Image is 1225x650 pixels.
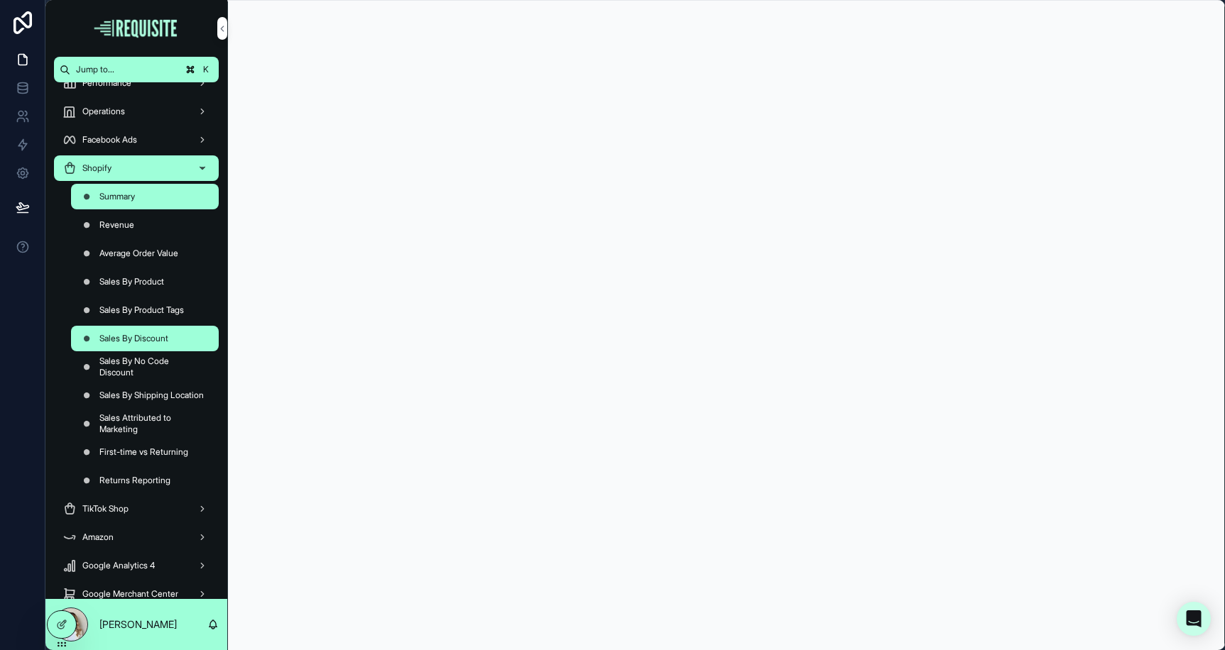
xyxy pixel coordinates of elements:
img: App logo [92,17,180,40]
span: K [200,64,212,75]
a: Sales By Product Tags [71,297,219,323]
a: Revenue [71,212,219,238]
span: First-time vs Returning [99,446,188,458]
a: Google Merchant Center [54,581,219,607]
a: Shopify [54,155,219,181]
a: Returns Reporting [71,468,219,493]
div: scrollable content [45,82,227,599]
a: Performance [54,70,219,96]
span: Sales By Shipping Location [99,390,204,401]
span: Sales By Product [99,276,164,287]
a: Average Order Value [71,241,219,266]
span: Operations [82,106,125,117]
p: [PERSON_NAME] [99,617,177,632]
a: Amazon [54,524,219,550]
span: Facebook Ads [82,134,137,145]
span: Performance [82,77,131,89]
button: Jump to...K [54,57,219,82]
a: Sales By Discount [71,326,219,351]
span: Summary [99,191,135,202]
a: Operations [54,99,219,124]
span: Jump to... [76,64,178,75]
div: Open Intercom Messenger [1177,602,1211,636]
a: First-time vs Returning [71,439,219,465]
span: TikTok Shop [82,503,129,514]
span: Revenue [99,219,134,231]
a: Facebook Ads [54,127,219,153]
a: Sales By No Code Discount [71,354,219,380]
a: TikTok Shop [54,496,219,522]
a: Sales By Product [71,269,219,294]
span: Google Analytics 4 [82,560,155,571]
span: Returns Reporting [99,475,170,486]
span: Sales By No Code Discount [99,356,205,378]
span: Google Merchant Center [82,588,178,600]
a: Summary [71,184,219,209]
span: Sales By Discount [99,333,168,344]
span: Amazon [82,531,114,543]
a: Google Analytics 4 [54,553,219,578]
span: Shopify [82,162,111,174]
span: Sales By Product Tags [99,304,184,316]
span: Average Order Value [99,248,178,259]
a: Sales Attributed to Marketing [71,411,219,436]
span: Sales Attributed to Marketing [99,412,205,435]
a: Sales By Shipping Location [71,382,219,408]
